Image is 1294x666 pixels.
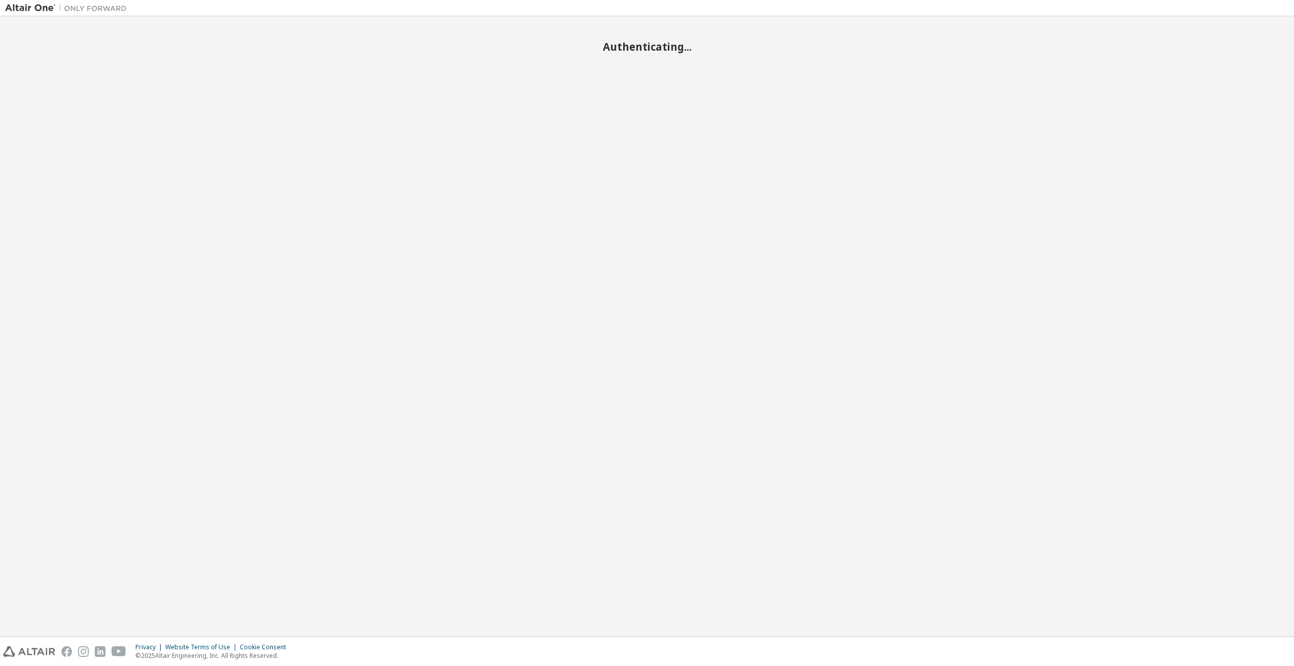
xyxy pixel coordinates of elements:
div: Cookie Consent [240,643,292,651]
img: facebook.svg [61,646,72,657]
div: Website Terms of Use [165,643,240,651]
div: Privacy [135,643,165,651]
p: © 2025 Altair Engineering, Inc. All Rights Reserved. [135,651,292,660]
h2: Authenticating... [5,40,1289,53]
img: altair_logo.svg [3,646,55,657]
img: instagram.svg [78,646,89,657]
img: youtube.svg [112,646,126,657]
img: Altair One [5,3,132,13]
img: linkedin.svg [95,646,105,657]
